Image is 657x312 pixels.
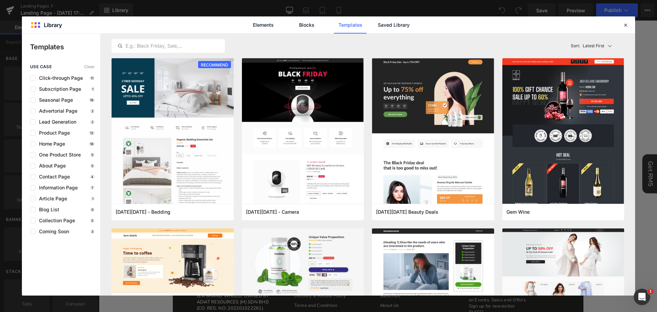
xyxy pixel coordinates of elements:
span: 1 [648,289,653,294]
p: 2 [90,109,95,113]
span: 0 [476,26,481,31]
span: Collection Page [36,218,75,223]
p: 5 [90,219,95,223]
a: Elements [247,16,280,34]
span: Black Friday Beauty Deals [376,209,438,215]
a: Blocks [291,16,323,34]
p: 18 [89,98,95,102]
iframe: Intercom live chat [634,289,650,305]
span: Click-through Page [36,75,83,81]
span: Advertorial Page [36,108,77,114]
a: Search [430,26,442,38]
span: One Product Store [36,152,81,158]
a: Wishlist [455,26,467,38]
p: 7 [90,186,95,190]
span: Article Page [36,196,67,201]
a: 0 [467,26,479,38]
p: 1 [91,197,95,201]
a: SHOP BY BRANDS [297,22,351,42]
span: Cyber Monday - Bedding [116,209,170,215]
a: Templates [334,16,366,34]
p: 18 [89,142,95,146]
a: [PHONE_NUMBER] [79,3,126,9]
p: 5 [90,164,95,168]
p: Be the First to Know [370,258,432,265]
p: 11 [89,76,95,80]
span: use case [30,64,52,69]
button: Latest FirstSort:Latest First [568,39,624,53]
span: Blog List [36,207,59,212]
span: Black Friday - Camera [246,209,299,215]
p: 12 [89,131,95,135]
span: is a brand wholly owned by Adiat Resources (M) Sdn Bhd (co. reg. no: 202201022261) [98,258,178,291]
a: Delivery & Refund Policy [195,272,247,278]
p: 2 [90,120,95,124]
p: 0 [90,208,95,212]
span: Information Page [36,185,78,190]
p: Get all the latest information on Events, Sales and Offers. Sign up for newsletter [DATE]. [370,270,432,295]
img: Gearevo Malaysia [79,12,117,51]
p: or Drag & Drop elements from left sidebar [90,204,468,209]
p: 5 [90,153,95,157]
p: Templates [30,42,100,52]
span: Subscription Page [36,86,81,92]
span: Seasonal Page [36,97,73,103]
span: Gem Wine [506,209,530,215]
a: Subscribe [281,272,302,278]
span: Coming Soon [36,229,69,234]
div: Get RM5 [543,134,558,173]
p: Latest First [583,43,604,49]
div: Follow Us : [279,0,479,12]
span: Lead Generation [36,119,76,125]
p: 3 [90,229,95,234]
p: 4 [90,175,95,179]
span: Home Page [36,141,65,147]
a: KITCHEN & BUTCHER KNIVES [142,22,221,42]
a: Explore Template [248,185,310,199]
span: Clear [84,64,95,69]
span: Contact Page [36,174,70,179]
a: EDC & OUTDOOR KNIVES [224,22,294,42]
span: Product Page [36,130,70,136]
span: Sort: [571,43,580,48]
p: 1 [91,87,95,91]
span: RECOMMEND [198,61,231,69]
a: CUSTOMER SERVICE [354,22,412,42]
a: Terms and Condition [195,282,238,288]
input: E.g.: Black Friday, Sale,... [112,42,224,50]
a: [EMAIL_ADDRESS][DOMAIN_NAME] [132,3,216,9]
a: Saved Library [377,16,410,34]
h4: Gearevo™ & Tauke Pisau [98,258,178,265]
span: About Page [36,163,66,169]
p: Start building your page [90,102,468,110]
a: About Us [281,282,300,288]
h4: Customer Service [195,258,353,265]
